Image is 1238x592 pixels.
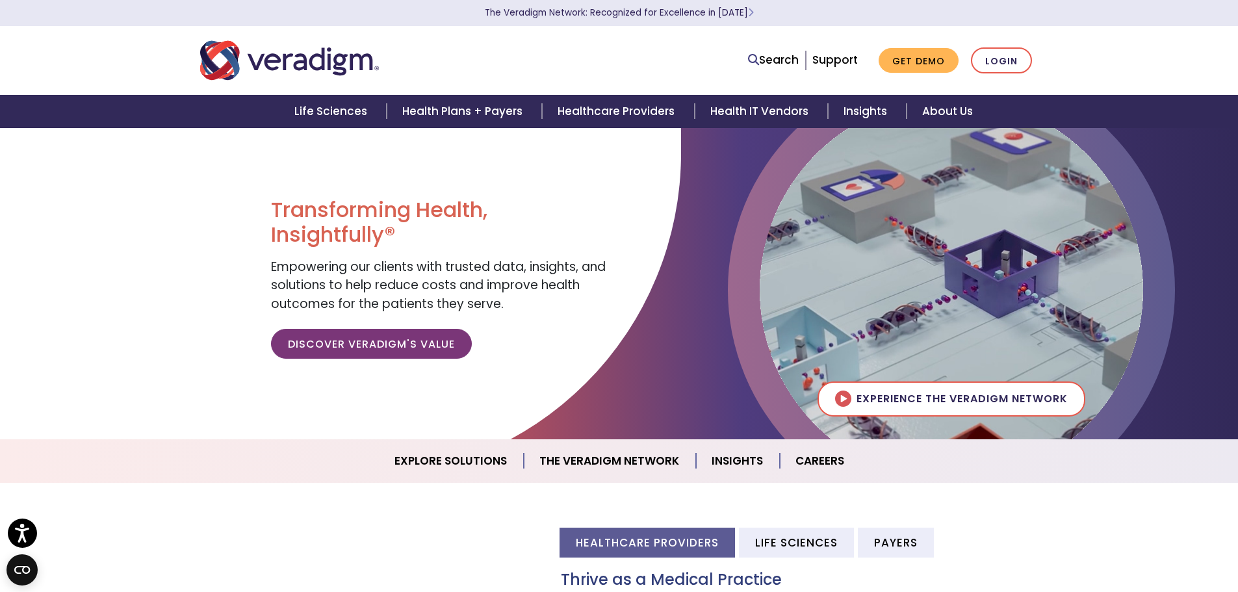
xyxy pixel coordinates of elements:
[561,571,1038,589] h3: Thrive as a Medical Practice
[279,95,387,128] a: Life Sciences
[858,528,934,557] li: Payers
[542,95,694,128] a: Healthcare Providers
[560,528,735,557] li: Healthcare Providers
[780,444,860,478] a: Careers
[695,95,828,128] a: Health IT Vendors
[879,48,959,73] a: Get Demo
[739,528,854,557] li: Life Sciences
[524,444,696,478] a: The Veradigm Network
[271,329,472,359] a: Discover Veradigm's Value
[828,95,907,128] a: Insights
[748,6,754,19] span: Learn More
[6,554,38,586] button: Open CMP widget
[696,444,780,478] a: Insights
[485,6,754,19] a: The Veradigm Network: Recognized for Excellence in [DATE]Learn More
[812,52,858,68] a: Support
[907,95,988,128] a: About Us
[271,258,606,313] span: Empowering our clients with trusted data, insights, and solutions to help reduce costs and improv...
[387,95,542,128] a: Health Plans + Payers
[271,198,609,248] h1: Transforming Health, Insightfully®
[971,47,1032,74] a: Login
[748,51,799,69] a: Search
[200,39,379,82] img: Veradigm logo
[988,498,1222,576] iframe: Drift Chat Widget
[379,444,524,478] a: Explore Solutions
